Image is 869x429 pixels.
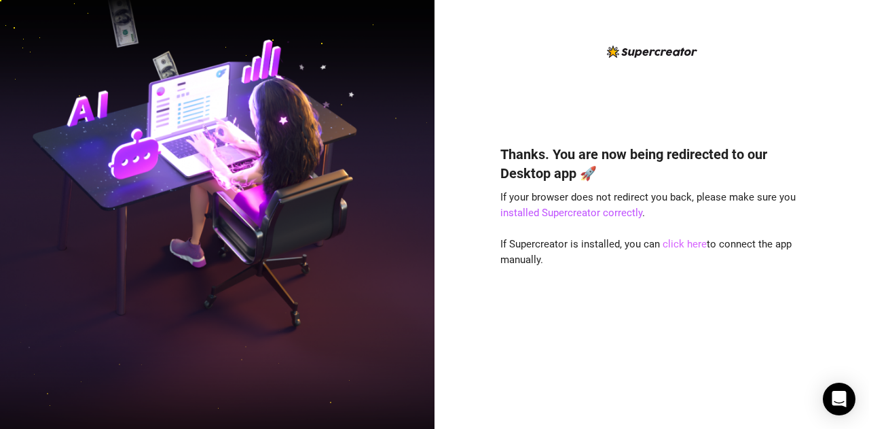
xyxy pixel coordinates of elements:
[607,46,697,58] img: logo-BBDzfeDw.svg
[823,383,855,415] div: Open Intercom Messenger
[500,207,642,219] a: installed Supercreator correctly
[500,191,796,220] span: If your browser does not redirect you back, please make sure you .
[500,145,803,183] h4: Thanks. You are now being redirected to our Desktop app 🚀
[500,238,792,267] span: If Supercreator is installed, you can to connect the app manually.
[663,238,707,250] a: click here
